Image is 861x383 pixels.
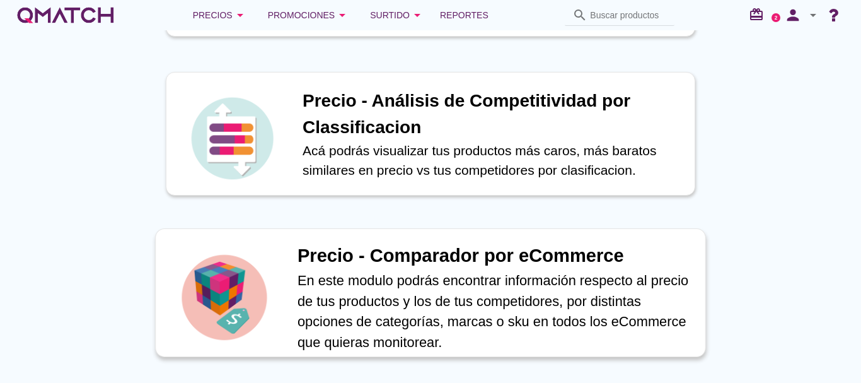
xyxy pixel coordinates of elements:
button: Precios [183,3,258,28]
a: 2 [771,13,780,22]
p: En este modulo podrás encontrar información respecto al precio de tus productos y los de tus comp... [298,270,692,353]
h1: Precio - Análisis de Competitividad por Classificacion [303,88,682,141]
i: search [572,8,587,23]
i: arrow_drop_down [335,8,350,23]
i: arrow_drop_down [410,8,425,23]
div: Precios [193,8,248,23]
i: redeem [749,7,769,22]
a: white-qmatch-logo [15,3,116,28]
i: arrow_drop_down [806,8,821,23]
img: icon [188,94,276,182]
div: Promociones [268,8,350,23]
i: arrow_drop_down [233,8,248,23]
text: 2 [775,15,778,20]
a: iconPrecio - Comparador por eCommerceEn este modulo podrás encontrar información respecto al prec... [148,231,713,355]
a: Reportes [435,3,494,28]
h1: Precio - Comparador por eCommerce [298,242,692,270]
a: iconPrecio - Análisis de Competitividad por ClassificacionAcá podrás visualizar tus productos más... [148,72,713,196]
input: Buscar productos [590,5,667,25]
div: Surtido [370,8,425,23]
img: icon [178,251,270,343]
span: Reportes [440,8,488,23]
button: Surtido [360,3,435,28]
button: Promociones [258,3,361,28]
p: Acá podrás visualizar tus productos más caros, más baratos similares en precio vs tus competidore... [303,141,682,180]
i: person [780,6,806,24]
